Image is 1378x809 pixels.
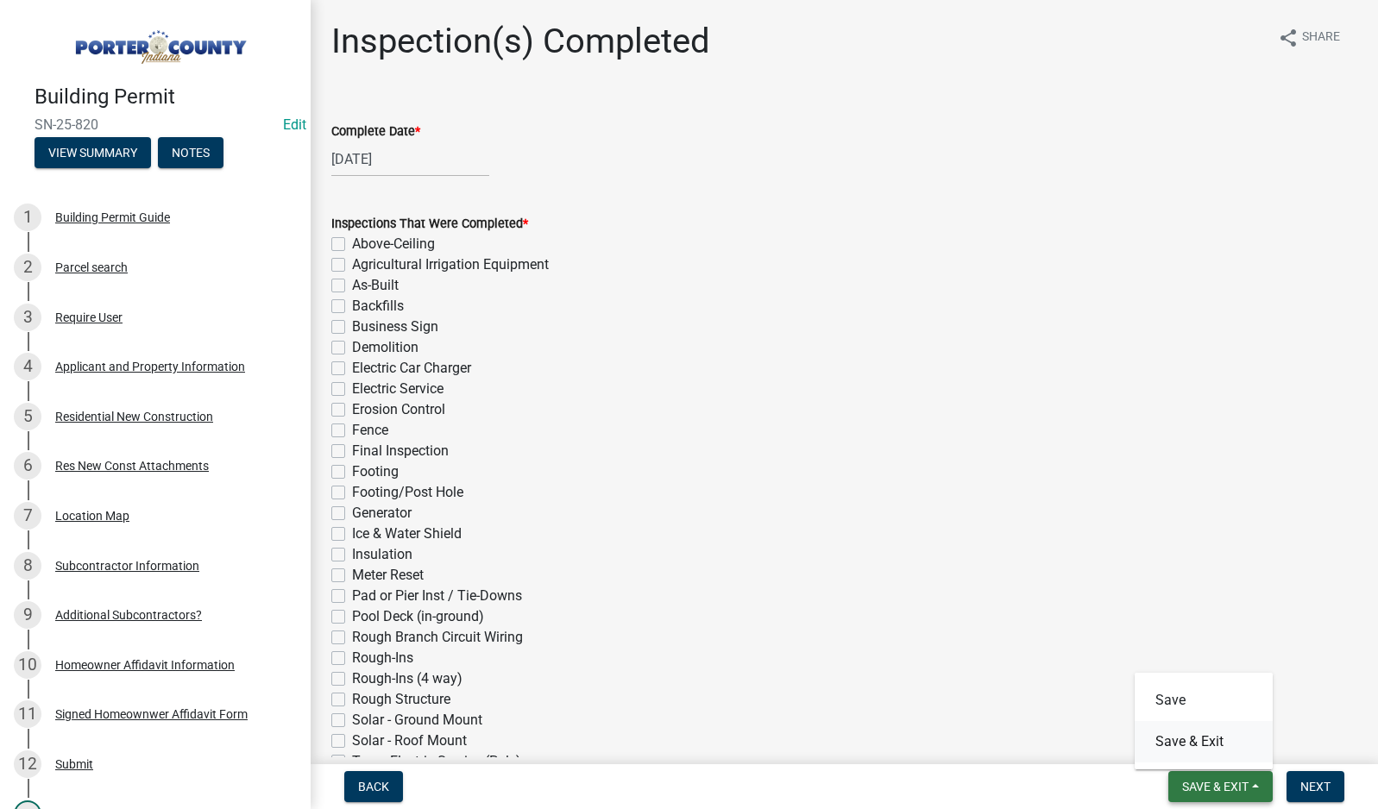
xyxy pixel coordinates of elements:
div: Homeowner Affidavit Information [55,659,235,671]
button: View Summary [35,137,151,168]
div: 3 [14,304,41,331]
div: 11 [14,700,41,728]
label: Erosion Control [352,399,445,420]
label: As-Built [352,275,399,296]
i: share [1278,28,1299,48]
div: 7 [14,502,41,530]
label: Solar - Ground Mount [352,710,482,731]
button: shareShare [1264,21,1354,54]
label: Electric Service [352,379,444,399]
label: Generator [352,503,412,524]
div: Location Map [55,510,129,522]
div: Require User [55,311,123,323]
div: 10 [14,651,41,679]
label: Insulation [352,544,412,565]
button: Save [1135,680,1273,721]
div: 8 [14,552,41,580]
div: 6 [14,452,41,480]
label: Final Inspection [352,441,449,461]
label: Ice & Water Shield [352,524,462,544]
label: Pool Deck (in-ground) [352,606,484,627]
label: Pad or Pier Inst / Tie-Downs [352,586,522,606]
button: Save & Exit [1168,771,1273,802]
label: Footing/Post Hole [352,482,463,503]
div: Res New Const Attachments [55,460,209,472]
div: Applicant and Property Information [55,361,245,373]
label: Backfills [352,296,404,317]
label: Footing [352,461,399,482]
div: Residential New Construction [55,411,213,423]
button: Back [344,771,403,802]
div: 12 [14,750,41,778]
a: Edit [283,116,306,133]
div: Submit [55,758,93,770]
wm-modal-confirm: Notes [158,147,223,160]
div: Save & Exit [1135,673,1273,769]
label: Rough Branch Circuit Wiring [352,627,523,648]
label: Complete Date [331,126,420,138]
button: Save & Exit [1135,721,1273,762]
div: 1 [14,204,41,231]
div: Parcel search [55,261,128,273]
label: Business Sign [352,317,438,337]
label: Meter Reset [352,565,424,586]
h4: Building Permit [35,85,297,110]
label: Agricultural Irrigation Equipment [352,254,549,275]
div: 4 [14,353,41,380]
label: Rough-Ins (4 way) [352,668,462,689]
button: Notes [158,137,223,168]
label: Demolition [352,337,418,358]
button: Next [1287,771,1344,802]
div: Additional Subcontractors? [55,609,202,621]
wm-modal-confirm: Edit Application Number [283,116,306,133]
div: Subcontractor Information [55,560,199,572]
span: Next [1300,780,1331,793]
div: 9 [14,601,41,629]
label: Inspections That Were Completed [331,218,528,230]
label: Electric Car Charger [352,358,471,379]
span: Save & Exit [1182,780,1249,793]
label: Above-Ceiling [352,234,435,254]
label: Solar - Roof Mount [352,731,467,751]
label: Fence [352,420,388,441]
img: Porter County, Indiana [35,18,283,66]
span: Share [1302,28,1340,48]
div: Signed Homeownwer Affidavit Form [55,708,248,720]
label: Temp Electric Service (Pole) [352,751,521,772]
div: Building Permit Guide [55,211,170,223]
span: SN-25-820 [35,116,276,133]
div: 5 [14,403,41,430]
h1: Inspection(s) Completed [331,21,710,62]
label: Rough-Ins [352,648,413,668]
wm-modal-confirm: Summary [35,147,151,160]
span: Back [358,780,389,793]
label: Rough Structure [352,689,450,710]
input: mm/dd/yyyy [331,141,489,177]
div: 2 [14,254,41,281]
